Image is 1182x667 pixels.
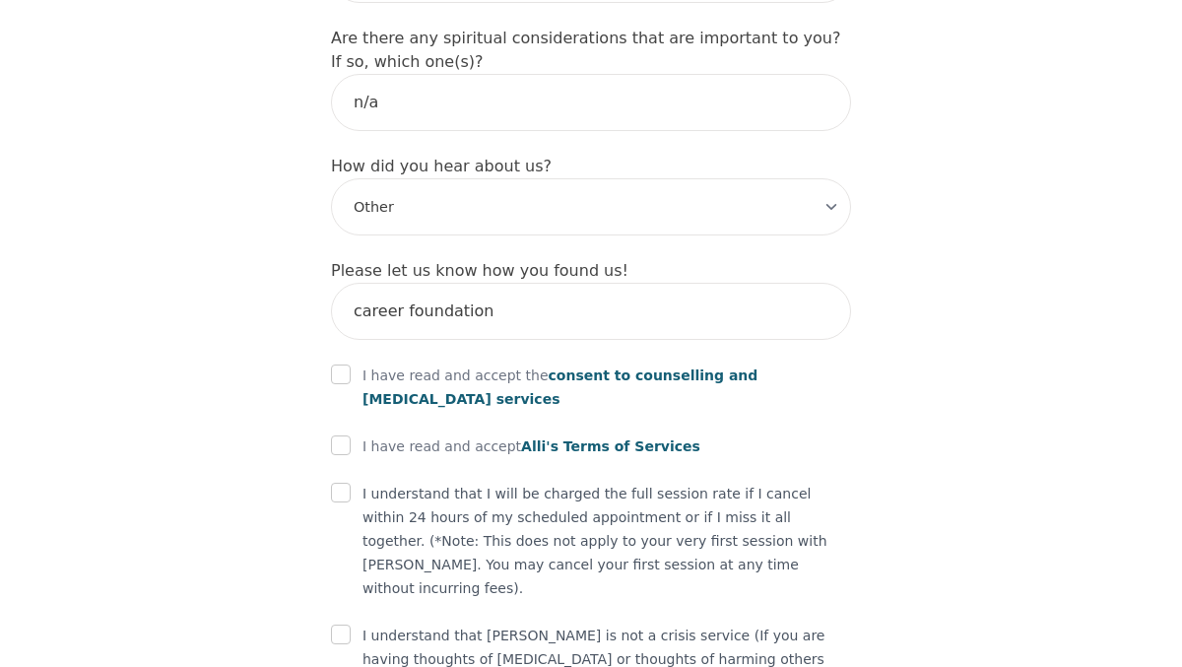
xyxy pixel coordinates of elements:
label: How did you hear about us? [331,157,552,175]
span: consent to counselling and [MEDICAL_DATA] services [362,367,757,407]
p: I have read and accept [362,434,700,458]
p: I understand that I will be charged the full session rate if I cancel within 24 hours of my sched... [362,482,851,600]
label: Please let us know how you found us! [331,261,628,280]
span: Alli's Terms of Services [521,438,700,454]
label: Are there any spiritual considerations that are important to you? If so, which one(s)? [331,29,840,71]
p: I have read and accept the [362,364,851,411]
